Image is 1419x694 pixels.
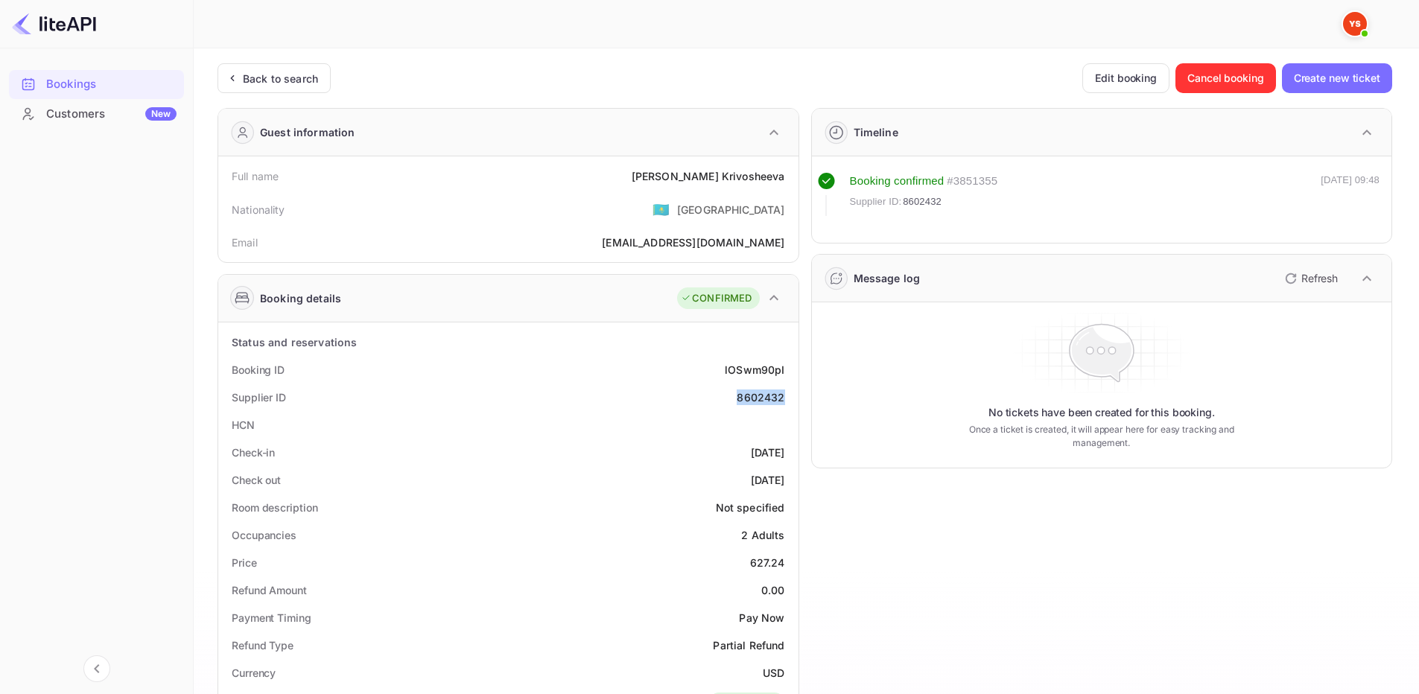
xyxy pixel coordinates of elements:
div: [PERSON_NAME] Krivosheeva [632,168,785,184]
div: [GEOGRAPHIC_DATA] [677,202,785,217]
a: Bookings [9,70,184,98]
div: Check out [232,472,281,488]
div: Guest information [260,124,355,140]
div: Customers [46,106,177,123]
div: Bookings [46,76,177,93]
img: LiteAPI logo [12,12,96,36]
div: 0.00 [761,582,785,598]
div: Refund Amount [232,582,307,598]
a: CustomersNew [9,100,184,127]
div: Booking ID [232,362,285,378]
div: Check-in [232,445,275,460]
div: Status and reservations [232,334,357,350]
button: Edit booking [1082,63,1169,93]
div: Refund Type [232,637,293,653]
div: HCN [232,417,255,433]
p: No tickets have been created for this booking. [988,405,1215,420]
div: Payment Timing [232,610,311,625]
div: New [145,107,177,121]
p: Refresh [1301,270,1338,286]
div: Currency [232,665,276,681]
div: Partial Refund [713,637,784,653]
p: Once a ticket is created, it will appear here for easy tracking and management. [945,423,1257,450]
div: Not specified [716,500,785,515]
img: Yandex Support [1343,12,1367,36]
div: [EMAIL_ADDRESS][DOMAIN_NAME] [602,235,784,250]
div: Occupancies [232,527,296,543]
div: Full name [232,168,279,184]
div: Timeline [854,124,898,140]
span: 8602432 [903,194,942,209]
div: Booking confirmed [850,173,945,190]
div: Room description [232,500,317,515]
div: lOSwm90pI [725,362,784,378]
div: [DATE] [751,472,785,488]
div: 8602432 [737,389,784,405]
div: Email [232,235,258,250]
div: Pay Now [739,610,784,625]
div: USD [763,665,784,681]
div: Back to search [243,71,318,86]
button: Create new ticket [1282,63,1392,93]
div: CONFIRMED [681,291,752,306]
div: 627.24 [750,555,785,570]
div: Nationality [232,202,285,217]
div: CustomersNew [9,100,184,129]
div: Price [232,555,257,570]
div: Message log [854,270,921,286]
div: Bookings [9,70,184,99]
button: Collapse navigation [83,655,110,682]
span: Supplier ID: [850,194,902,209]
button: Refresh [1276,267,1344,290]
span: United States [653,196,670,223]
div: [DATE] [751,445,785,460]
button: Cancel booking [1175,63,1276,93]
div: Booking details [260,290,341,306]
div: Supplier ID [232,389,286,405]
div: [DATE] 09:48 [1321,173,1380,216]
div: 2 Adults [741,527,784,543]
div: # 3851355 [947,173,997,190]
